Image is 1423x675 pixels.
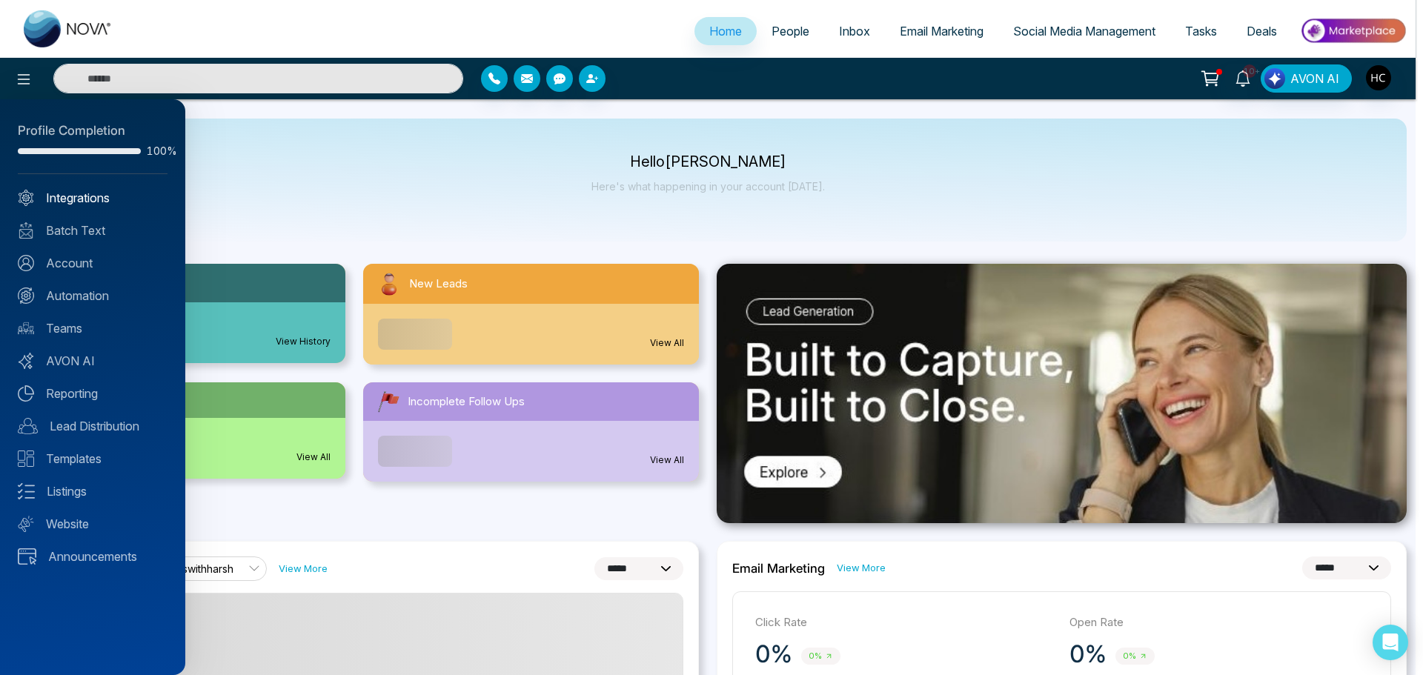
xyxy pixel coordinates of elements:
a: Listings [18,482,167,500]
img: announcements.svg [18,548,36,565]
img: Reporting.svg [18,385,34,402]
img: Lead-dist.svg [18,418,38,434]
a: Integrations [18,189,167,207]
a: Lead Distribution [18,417,167,435]
a: Website [18,515,167,533]
a: Reporting [18,385,167,402]
a: Teams [18,319,167,337]
img: Website.svg [18,516,34,532]
a: Automation [18,287,167,305]
img: Integrated.svg [18,190,34,206]
img: Account.svg [18,255,34,271]
a: Account [18,254,167,272]
a: AVON AI [18,352,167,370]
img: Listings.svg [18,483,35,499]
a: Announcements [18,548,167,565]
img: Templates.svg [18,450,34,467]
img: team.svg [18,320,34,336]
img: Avon-AI.svg [18,353,34,369]
img: batch_text_white.png [18,222,34,239]
div: Open Intercom Messenger [1373,625,1408,660]
span: 100% [147,146,167,156]
img: Automation.svg [18,287,34,304]
a: Templates [18,450,167,468]
div: Profile Completion [18,122,167,141]
a: Batch Text [18,222,167,239]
